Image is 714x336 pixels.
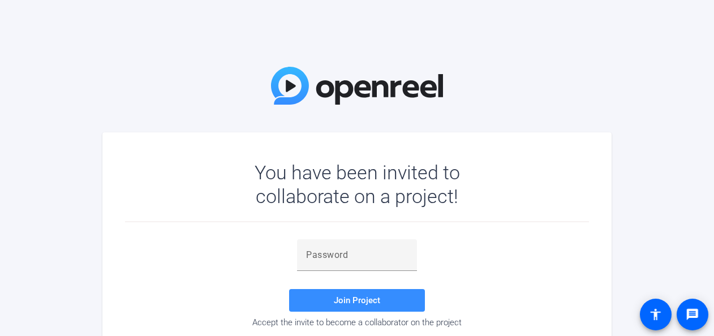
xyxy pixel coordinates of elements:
div: Accept the invite to become a collaborator on the project [125,317,589,328]
mat-icon: accessibility [649,308,663,321]
mat-icon: message [686,308,699,321]
img: OpenReel Logo [271,67,443,105]
input: Password [306,248,408,262]
button: Join Project [289,289,425,312]
div: You have been invited to collaborate on a project! [222,161,493,208]
span: Join Project [334,295,380,305]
